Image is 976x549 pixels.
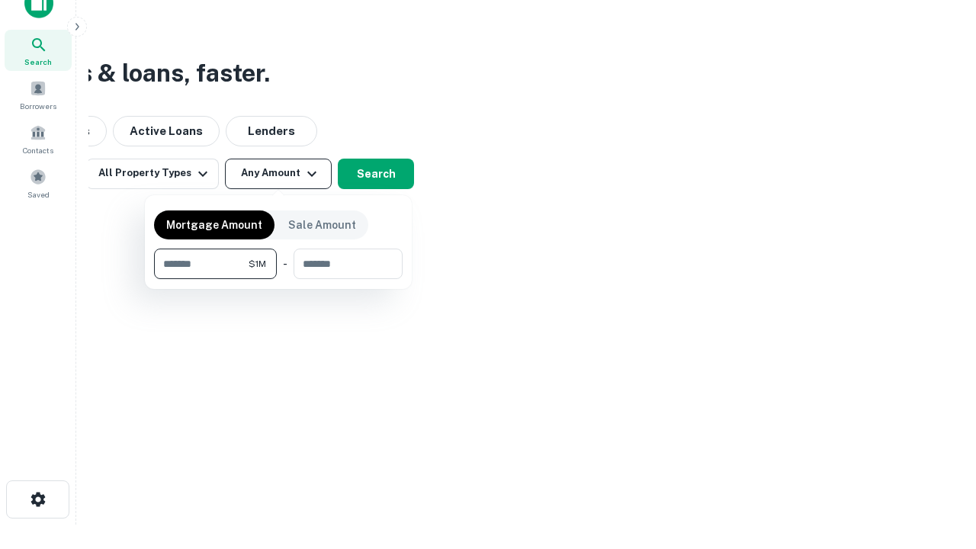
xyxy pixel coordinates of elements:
[166,217,262,233] p: Mortgage Amount
[288,217,356,233] p: Sale Amount
[283,249,287,279] div: -
[900,427,976,500] iframe: Chat Widget
[249,257,266,271] span: $1M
